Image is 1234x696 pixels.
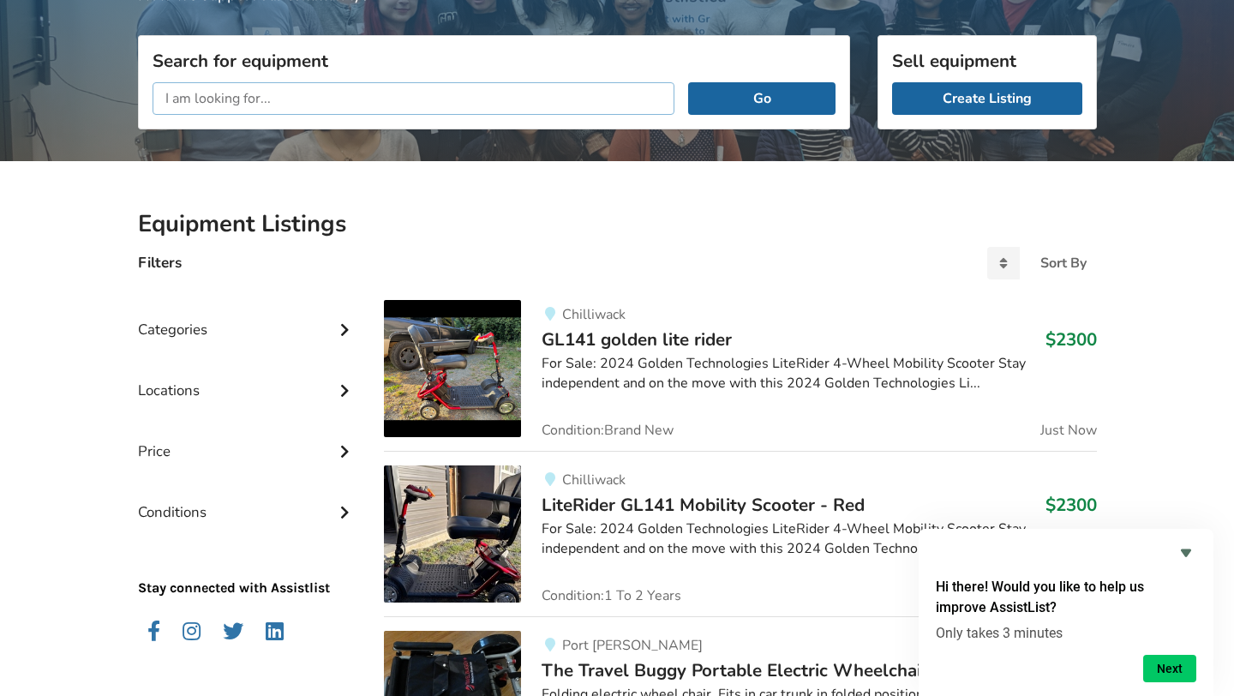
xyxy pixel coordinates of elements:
[892,50,1082,72] h3: Sell equipment
[542,589,681,603] span: Condition: 1 To 2 Years
[384,300,521,437] img: mobility-gl141 golden lite rider
[936,577,1196,618] h2: Hi there! Would you like to help us improve AssistList?
[562,471,626,489] span: Chilliwack
[1143,655,1196,682] button: Next question
[542,423,674,437] span: Condition: Brand New
[936,543,1196,682] div: Hi there! Would you like to help us improve AssistList?
[1040,256,1087,270] div: Sort By
[384,300,1096,451] a: mobility-gl141 golden lite rider ChilliwackGL141 golden lite rider$2300For Sale: 2024 Golden Tech...
[542,658,1038,682] span: The Travel Buggy Portable Electric Wheelchair; CITY model:
[936,625,1196,641] p: Only takes 3 minutes
[1040,423,1097,437] span: Just Now
[138,531,357,598] p: Stay connected with Assistlist
[138,408,357,469] div: Price
[384,465,521,603] img: mobility-literider gl141 mobility scooter - red
[542,327,732,351] span: GL141 golden lite rider
[138,347,357,408] div: Locations
[542,354,1096,393] div: For Sale: 2024 Golden Technologies LiteRider 4-Wheel Mobility Scooter Stay independent and on the...
[1045,328,1097,351] h3: $2300
[138,469,357,530] div: Conditions
[1045,494,1097,516] h3: $2300
[384,451,1096,616] a: mobility-literider gl141 mobility scooter - redChilliwackLiteRider GL141 Mobility Scooter - Red$2...
[138,209,1097,239] h2: Equipment Listings
[1176,543,1196,563] button: Hide survey
[688,82,835,115] button: Go
[153,82,675,115] input: I am looking for...
[153,50,836,72] h3: Search for equipment
[892,82,1082,115] a: Create Listing
[542,493,865,517] span: LiteRider GL141 Mobility Scooter - Red
[562,305,626,324] span: Chilliwack
[138,253,182,273] h4: Filters
[542,519,1096,559] div: For Sale: 2024 Golden Technologies LiteRider 4-Wheel Mobility Scooter Stay independent and on the...
[562,636,703,655] span: Port [PERSON_NAME]
[138,286,357,347] div: Categories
